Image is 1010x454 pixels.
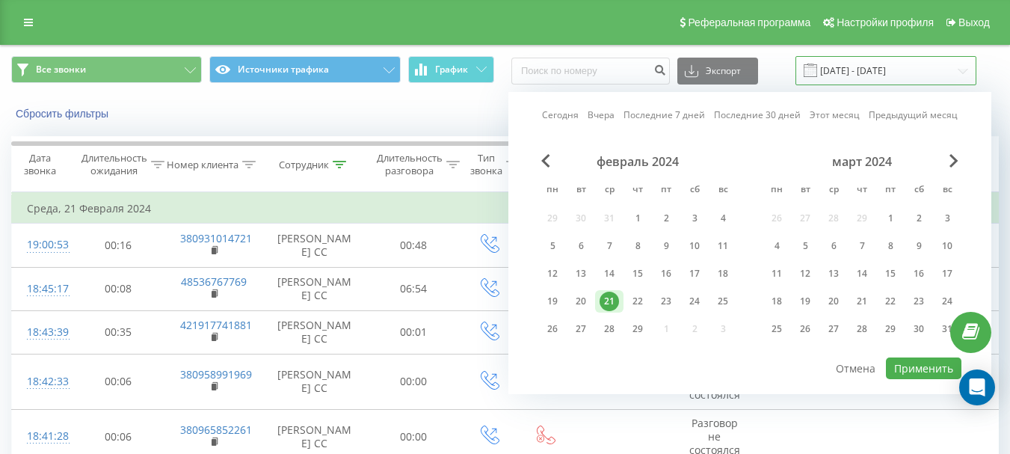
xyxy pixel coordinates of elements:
[949,154,958,168] span: Next Month
[905,290,933,313] div: сб 23 мар. 2024 г.
[869,108,958,122] a: Предыдущий месяц
[819,263,848,285] div: ср 13 мар. 2024 г.
[652,235,680,257] div: пт 9 февр. 2024 г.
[180,318,252,332] a: 421917741881
[652,290,680,313] div: пт 23 февр. 2024 г.
[763,154,961,169] div: март 2024
[795,319,815,339] div: 26
[367,310,461,354] td: 00:01
[848,290,876,313] div: чт 21 мар. 2024 г.
[27,422,57,451] div: 18:41:28
[909,319,929,339] div: 30
[538,263,567,285] div: пн 12 февр. 2024 г.
[685,236,704,256] div: 10
[688,16,810,28] span: Реферальная программа
[936,180,958,202] abbr: воскресенье
[937,236,957,256] div: 10
[933,290,961,313] div: вс 24 мар. 2024 г.
[628,264,647,283] div: 15
[881,209,900,228] div: 1
[886,358,961,379] button: Применить
[794,180,816,202] abbr: вторник
[72,224,165,267] td: 00:16
[879,180,902,202] abbr: пятница
[876,207,905,230] div: пт 1 мар. 2024 г.
[848,235,876,257] div: чт 7 мар. 2024 г.
[905,318,933,340] div: сб 30 мар. 2024 г.
[511,58,670,85] input: Поиск по номеру
[595,263,623,285] div: ср 14 февр. 2024 г.
[623,290,652,313] div: чт 22 февр. 2024 г.
[600,264,619,283] div: 14
[262,310,367,354] td: [PERSON_NAME] CC
[543,292,562,311] div: 19
[685,264,704,283] div: 17
[279,159,329,171] div: Сотрудник
[837,16,934,28] span: Настройки профиля
[905,263,933,285] div: сб 16 мар. 2024 г.
[81,152,147,177] div: Длительность ожидания
[680,207,709,230] div: сб 3 февр. 2024 г.
[209,56,400,83] button: Источники трафика
[628,292,647,311] div: 22
[713,209,733,228] div: 4
[852,319,872,339] div: 28
[656,209,676,228] div: 2
[626,180,649,202] abbr: четверг
[795,264,815,283] div: 12
[543,264,562,283] div: 12
[571,292,591,311] div: 20
[623,318,652,340] div: чт 29 февр. 2024 г.
[876,290,905,313] div: пт 22 мар. 2024 г.
[367,267,461,310] td: 06:54
[677,58,758,85] button: Экспорт
[791,263,819,285] div: вт 12 мар. 2024 г.
[824,264,843,283] div: 13
[600,236,619,256] div: 7
[656,236,676,256] div: 9
[848,318,876,340] div: чт 28 мар. 2024 г.
[791,235,819,257] div: вт 5 мар. 2024 г.
[767,292,786,311] div: 18
[567,290,595,313] div: вт 20 февр. 2024 г.
[852,264,872,283] div: 14
[822,180,845,202] abbr: среда
[905,207,933,230] div: сб 2 мар. 2024 г.
[685,292,704,311] div: 24
[828,358,884,379] button: Отмена
[181,274,247,289] a: 48536767769
[791,290,819,313] div: вт 19 мар. 2024 г.
[709,290,737,313] div: вс 25 февр. 2024 г.
[541,154,550,168] span: Previous Month
[538,235,567,257] div: пн 5 февр. 2024 г.
[819,290,848,313] div: ср 20 мар. 2024 г.
[652,207,680,230] div: пт 2 февр. 2024 г.
[623,235,652,257] div: чт 8 февр. 2024 г.
[567,235,595,257] div: вт 6 февр. 2024 г.
[27,367,57,396] div: 18:42:33
[810,108,860,122] a: Этот месяц
[909,209,929,228] div: 2
[11,56,202,83] button: Все звонки
[652,263,680,285] div: пт 16 февр. 2024 г.
[377,152,443,177] div: Длительность разговора
[909,236,929,256] div: 9
[72,310,165,354] td: 00:35
[470,152,502,177] div: Тип звонка
[628,209,647,228] div: 1
[600,319,619,339] div: 28
[933,207,961,230] div: вс 3 мар. 2024 г.
[543,319,562,339] div: 26
[623,263,652,285] div: чт 15 февр. 2024 г.
[628,236,647,256] div: 8
[876,318,905,340] div: пт 29 мар. 2024 г.
[713,236,733,256] div: 11
[656,264,676,283] div: 16
[933,263,961,285] div: вс 17 мар. 2024 г.
[852,236,872,256] div: 7
[262,224,367,267] td: [PERSON_NAME] CC
[12,152,67,177] div: Дата звонка
[435,64,468,75] span: График
[595,290,623,313] div: ср 21 февр. 2024 г.
[167,159,238,171] div: Номер клиента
